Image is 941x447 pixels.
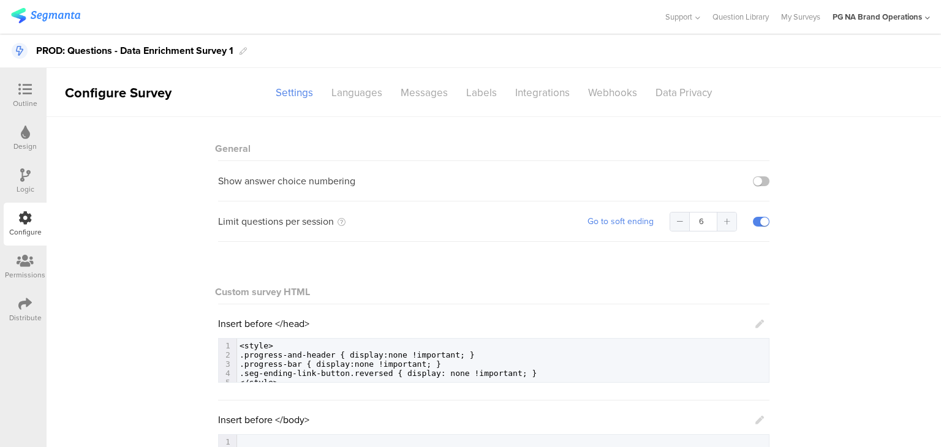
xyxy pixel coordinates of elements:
img: segmanta logo [11,8,80,23]
div: Settings [266,82,322,103]
div: Logic [17,184,34,195]
span: .seg-ending-link-button.reversed { display: none !important; } [240,369,537,378]
div: Webhooks [579,82,646,103]
div: PROD: Questions - Data Enrichment Survey 1 [36,41,233,61]
div: 5 [219,378,236,387]
div: Messages [391,82,457,103]
span: </style> [240,378,278,387]
div: 1 [219,437,236,446]
span: .progress-and-header { display:none !important; } [240,350,475,359]
div: Configure Survey [47,83,187,103]
div: Data Privacy [646,82,721,103]
div: Custom survey HTML [218,285,769,299]
div: Permissions [5,269,45,280]
div: Distribute [9,312,42,323]
div: 4 [219,369,236,378]
span: <style> [240,341,273,350]
div: PG NA Brand Operations [833,11,922,23]
div: Languages [322,82,391,103]
div: 2 [219,350,236,359]
div: Show answer choice numbering [218,175,355,187]
div: 3 [219,359,236,369]
div: General [218,129,769,161]
span: .progress-bar { display:none !important; } [240,359,441,369]
span: Limit questions per session [218,215,334,228]
a: Go to soft ending [588,215,654,228]
div: Design [13,141,37,152]
div: Integrations [506,82,579,103]
div: Labels [457,82,506,103]
span: Support [665,11,692,23]
div: Outline [13,98,37,109]
div: 1 [219,341,236,350]
div: Configure [9,227,42,238]
i: This is a Data Enrichment Survey. [12,43,28,59]
span: Insert before </body> [218,413,309,427]
span: Insert before </head> [218,317,309,331]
